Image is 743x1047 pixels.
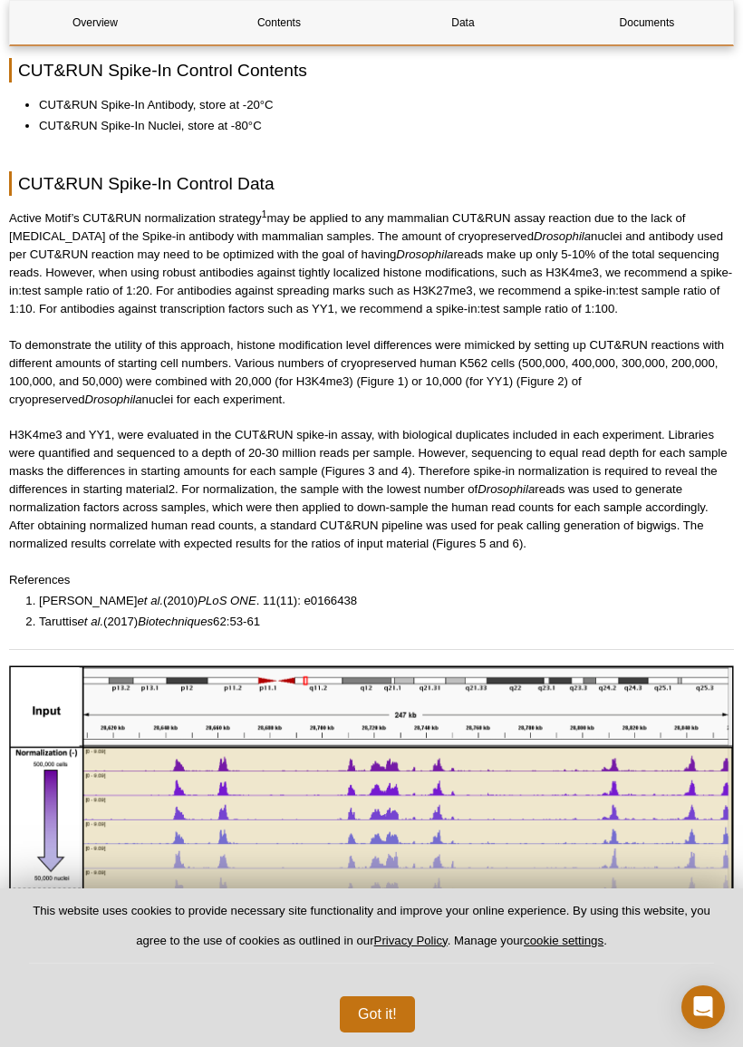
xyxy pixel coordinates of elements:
[9,58,734,82] h2: CUT&RUN Spike-In Control Contents
[9,426,734,553] p: H3K4me3 and YY1, were evaluated in the CUT&RUN spike-in assay, with biological duplicates include...
[681,985,725,1029] div: Open Intercom Messenger
[39,613,716,631] li: Taruttis (2017) 62:53-61
[9,209,734,318] p: Active Motif’s CUT&RUN normalization strategy may be applied to any mammalian CUT&RUN assay react...
[261,208,266,218] sup: 1
[29,903,714,964] p: This website uses cookies to provide necessary site functionality and improve your online experie...
[10,1,180,44] a: Overview
[39,117,716,135] li: CUT&RUN Spike-In Nuclei, store at -80°C
[138,615,213,628] em: Biotechniques
[534,229,591,243] em: Drosophila
[39,592,716,610] li: [PERSON_NAME] (2010) . 11(11): e0166438
[9,171,734,196] h2: CUT&RUN Spike-In Control Data
[562,1,732,44] a: Documents
[198,594,256,607] em: PLoS ONE
[340,996,415,1032] button: Got it!
[9,336,734,409] p: To demonstrate the utility of this approach, histone modification level differences were mimicked...
[374,934,448,947] a: Privacy Policy
[9,571,734,589] p: References
[524,934,603,947] button: cookie settings
[85,393,142,406] em: Drosophila
[378,1,548,44] a: Data
[194,1,364,44] a: Contents
[137,594,163,607] em: et al.
[78,615,104,628] em: et al.
[396,247,453,261] em: Drosophila
[478,482,535,496] em: Drosophila
[39,96,716,114] li: CUT&RUN Spike-In Antibody, store at -20°C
